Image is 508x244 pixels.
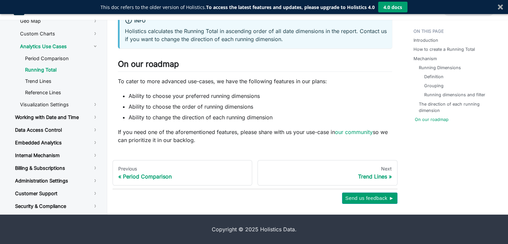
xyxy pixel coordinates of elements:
li: Ability to change the direction of each running dimension [129,113,392,121]
a: Running Dimensions [419,65,461,71]
a: Customer Support [10,188,104,199]
a: Geo Map [15,15,104,27]
p: To cater to more advanced use-cases, we have the following features in our plans: [118,77,392,85]
a: Mechanism [413,55,437,62]
a: How to create a Running Total [413,46,475,52]
a: The direction of each running dimension [419,101,491,114]
a: Running Total [20,65,104,75]
a: Billing & Subscriptions [10,162,104,174]
a: Grouping [424,83,444,89]
a: Reference Lines [20,88,104,98]
a: On our roadmap [415,116,449,123]
a: Trend Lines [20,76,104,86]
div: Trend Lines [263,173,392,180]
p: This doc refers to the older version of Holistics. [101,4,375,11]
a: Visualization Settings [15,99,104,110]
a: Period Comparison [20,53,104,64]
a: Running dimensions and filter [424,92,485,98]
a: Analytics Use Cases [15,41,104,52]
strong: To access the latest features and updates, please upgrade to Holistics 4.0 [206,4,375,10]
li: Ability to choose your preferred running dimensions [129,92,392,100]
li: Ability to choose the order of running dimensions [129,103,392,111]
a: Embedded Analytics [10,137,104,148]
button: Send us feedback ► [342,193,397,204]
a: Data Access Control [10,124,104,136]
div: Next [263,166,392,172]
a: NextTrend Lines [258,160,397,186]
h2: On our roadmap [118,59,392,72]
div: Copyright © 2025 Holistics Data. [39,225,469,233]
a: Custom Charts [15,28,104,39]
div: info [125,17,387,25]
a: Working with Date and Time [10,112,104,123]
a: our community [335,129,373,135]
button: 4.0 docs [378,2,407,12]
div: Period Comparison [118,173,247,180]
div: Previous [118,166,247,172]
a: Introduction [413,37,438,43]
a: Internal Mechanism [10,150,104,161]
p: Holistics calculates the Running Total in ascending order of all date dimensions in the report. C... [125,27,387,43]
nav: Docs pages [113,160,397,186]
a: Administration Settings [10,175,104,187]
a: HolisticsHolistics Docs (3.0) [14,5,77,15]
a: Definition [424,74,444,80]
p: If you need one of the aforementioned features, please share with us your use-case in so we can p... [118,128,392,144]
a: Security & Compliance [10,201,104,212]
span: Send us feedback ► [345,194,394,203]
div: This doc refers to the older version of Holistics.To access the latest features and updates, plea... [101,4,375,11]
a: PreviousPeriod Comparison [113,160,252,186]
